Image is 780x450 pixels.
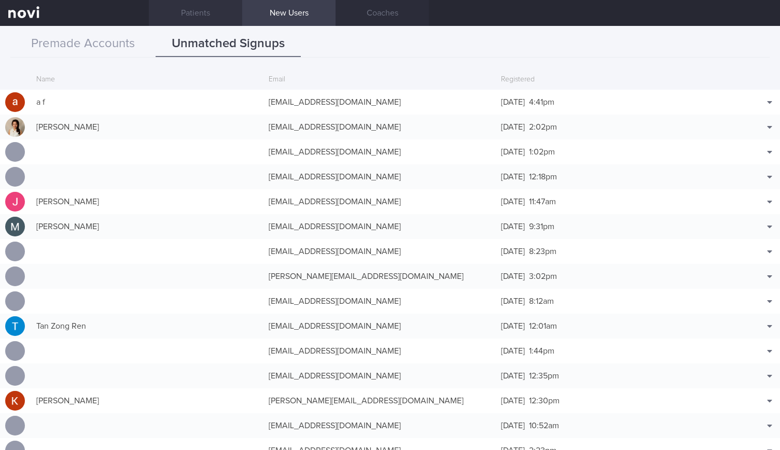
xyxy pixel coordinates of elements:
span: [DATE] [501,397,525,405]
div: a f [31,92,263,112]
button: Premade Accounts [10,31,156,57]
div: [EMAIL_ADDRESS][DOMAIN_NAME] [263,216,496,237]
button: Unmatched Signups [156,31,301,57]
div: [EMAIL_ADDRESS][DOMAIN_NAME] [263,291,496,312]
div: Tan Zong Ren [31,316,263,336]
span: 4:41pm [529,98,554,106]
div: [PERSON_NAME][EMAIL_ADDRESS][DOMAIN_NAME] [263,390,496,411]
div: Name [31,70,263,90]
span: 12:18pm [529,173,557,181]
div: Email [263,70,496,90]
span: 12:30pm [529,397,560,405]
span: 2:02pm [529,123,557,131]
span: 12:01am [529,322,557,330]
div: [EMAIL_ADDRESS][DOMAIN_NAME] [263,117,496,137]
span: 1:02pm [529,148,555,156]
div: [PERSON_NAME] [31,117,263,137]
span: 3:02pm [529,272,557,280]
span: [DATE] [501,247,525,256]
div: [PERSON_NAME] [31,216,263,237]
span: [DATE] [501,173,525,181]
div: [EMAIL_ADDRESS][DOMAIN_NAME] [263,191,496,212]
span: 10:52am [529,421,559,430]
span: 8:12am [529,297,554,305]
div: [EMAIL_ADDRESS][DOMAIN_NAME] [263,142,496,162]
div: [EMAIL_ADDRESS][DOMAIN_NAME] [263,415,496,436]
span: [DATE] [501,372,525,380]
div: [EMAIL_ADDRESS][DOMAIN_NAME] [263,365,496,386]
div: [EMAIL_ADDRESS][DOMAIN_NAME] [263,241,496,262]
span: [DATE] [501,123,525,131]
span: 9:31pm [529,222,554,231]
div: [EMAIL_ADDRESS][DOMAIN_NAME] [263,92,496,112]
div: Registered [496,70,728,90]
span: [DATE] [501,272,525,280]
div: [PERSON_NAME][EMAIL_ADDRESS][DOMAIN_NAME] [263,266,496,287]
div: [PERSON_NAME] [31,390,263,411]
span: [DATE] [501,198,525,206]
span: 11:47am [529,198,556,206]
span: 12:35pm [529,372,559,380]
span: [DATE] [501,222,525,231]
div: [PERSON_NAME] [31,191,263,212]
div: [EMAIL_ADDRESS][DOMAIN_NAME] [263,341,496,361]
span: [DATE] [501,297,525,305]
div: [EMAIL_ADDRESS][DOMAIN_NAME] [263,166,496,187]
span: [DATE] [501,322,525,330]
span: [DATE] [501,98,525,106]
div: [EMAIL_ADDRESS][DOMAIN_NAME] [263,316,496,336]
span: 8:23pm [529,247,556,256]
span: 1:44pm [529,347,554,355]
span: [DATE] [501,421,525,430]
span: [DATE] [501,347,525,355]
span: [DATE] [501,148,525,156]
